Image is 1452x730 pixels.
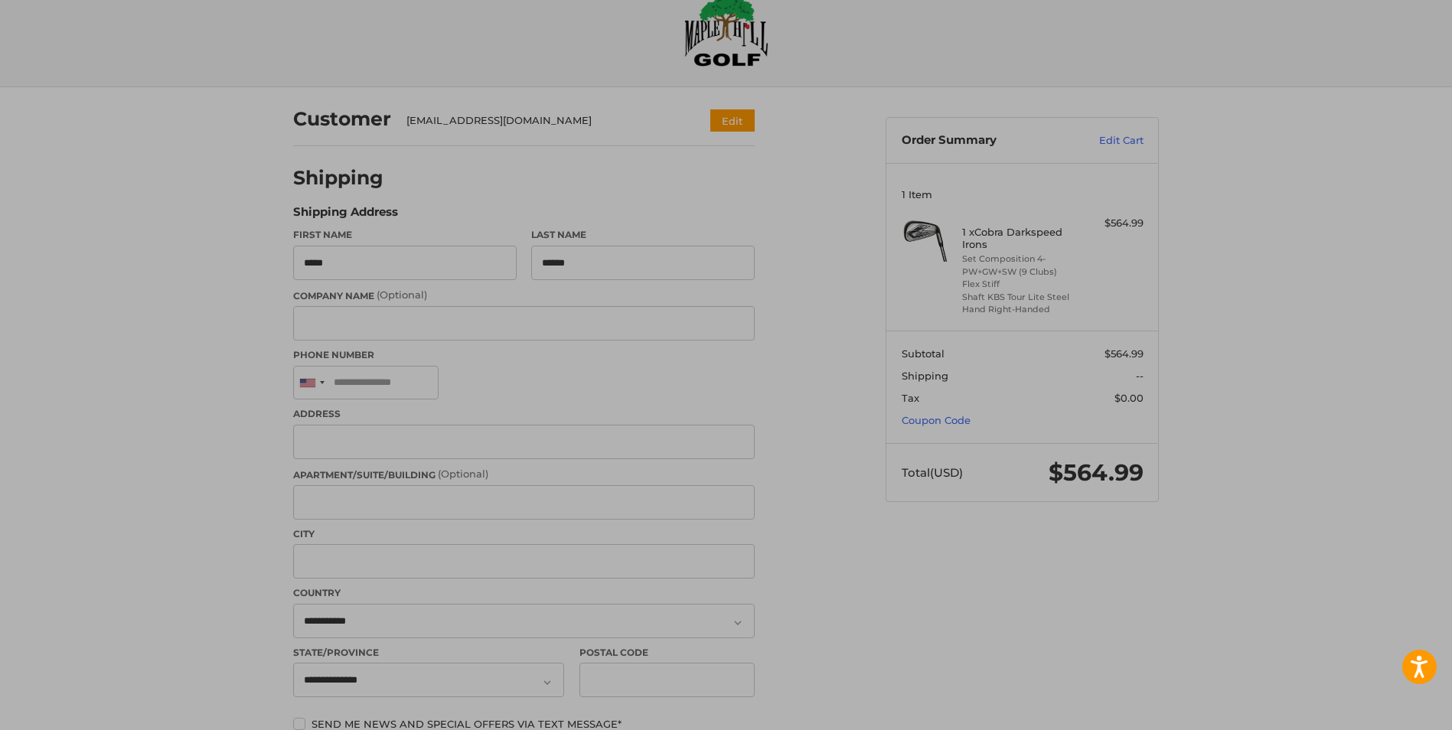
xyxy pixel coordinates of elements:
label: Phone Number [293,348,755,362]
div: $564.99 [1083,216,1144,231]
label: Last Name [531,228,755,242]
label: Apartment/Suite/Building [293,467,755,482]
label: City [293,527,755,541]
label: Postal Code [579,646,755,660]
label: First Name [293,228,517,242]
span: $564.99 [1049,458,1144,487]
small: (Optional) [438,468,488,480]
div: United States: +1 [294,367,329,399]
li: Set Composition 4-PW+GW+SW (9 Clubs) [962,253,1079,278]
span: $0.00 [1114,392,1144,404]
label: State/Province [293,646,564,660]
li: Shaft KBS Tour Lite Steel [962,291,1079,304]
span: $564.99 [1104,347,1144,360]
a: Edit Cart [1066,133,1144,148]
label: Country [293,586,755,600]
span: Subtotal [902,347,945,360]
button: Edit [710,109,755,132]
h3: 1 Item [902,188,1144,200]
li: Hand Right-Handed [962,303,1079,316]
small: (Optional) [377,288,427,301]
h4: 1 x Cobra Darkspeed Irons [962,226,1079,251]
legend: Shipping Address [293,204,398,228]
label: Company Name [293,288,755,303]
h2: Customer [293,107,391,131]
div: [EMAIL_ADDRESS][DOMAIN_NAME] [406,113,681,129]
span: Tax [902,392,919,404]
label: Address [293,407,755,421]
span: Total (USD) [902,465,963,480]
span: -- [1136,370,1144,382]
label: Send me news and special offers via text message* [293,718,755,730]
span: Shipping [902,370,948,382]
h3: Order Summary [902,133,1066,148]
h2: Shipping [293,166,383,190]
li: Flex Stiff [962,278,1079,291]
a: Coupon Code [902,414,971,426]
